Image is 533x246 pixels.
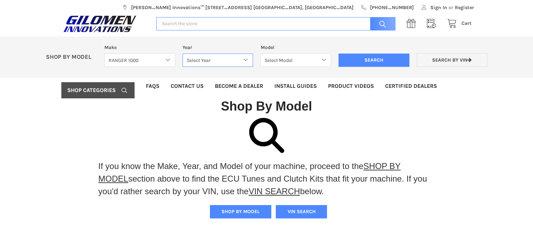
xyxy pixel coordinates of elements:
[417,53,487,67] a: Search by VIN
[339,54,409,67] input: Search
[98,161,401,183] a: SHOP BY MODEL
[61,15,138,33] img: GILOMEN INNOVATIONS
[370,4,414,11] span: [PHONE_NUMBER]
[260,44,331,51] label: Model
[98,160,435,198] p: If you know the Make, Year, and Model of your machine, proceed to the section above to find the E...
[248,187,300,196] a: VIN SEARCH
[210,205,271,218] button: SHOP BY MODEL
[61,98,471,114] h1: Shop By Model
[430,4,447,11] span: Sign In
[209,78,269,94] a: Become a Dealer
[140,78,165,94] a: FAQs
[61,15,149,33] a: GILOMEN INNOVATIONS
[165,78,209,94] a: Contact Us
[269,78,322,94] a: Install Guides
[443,19,472,28] a: Cart
[131,4,354,11] span: [PERSON_NAME] Innovations™ [STREET_ADDRESS] [GEOGRAPHIC_DATA], [GEOGRAPHIC_DATA]
[380,78,443,94] a: Certified Dealers
[42,54,101,61] p: SHOP BY MODEL
[322,78,380,94] a: Product Videos
[104,44,175,51] label: Make
[156,17,395,31] input: Search the store
[276,205,327,218] button: VIN SEARCH
[61,82,134,98] a: Shop Categories
[367,17,395,31] input: Search
[183,44,253,51] label: Year
[462,20,472,26] span: Cart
